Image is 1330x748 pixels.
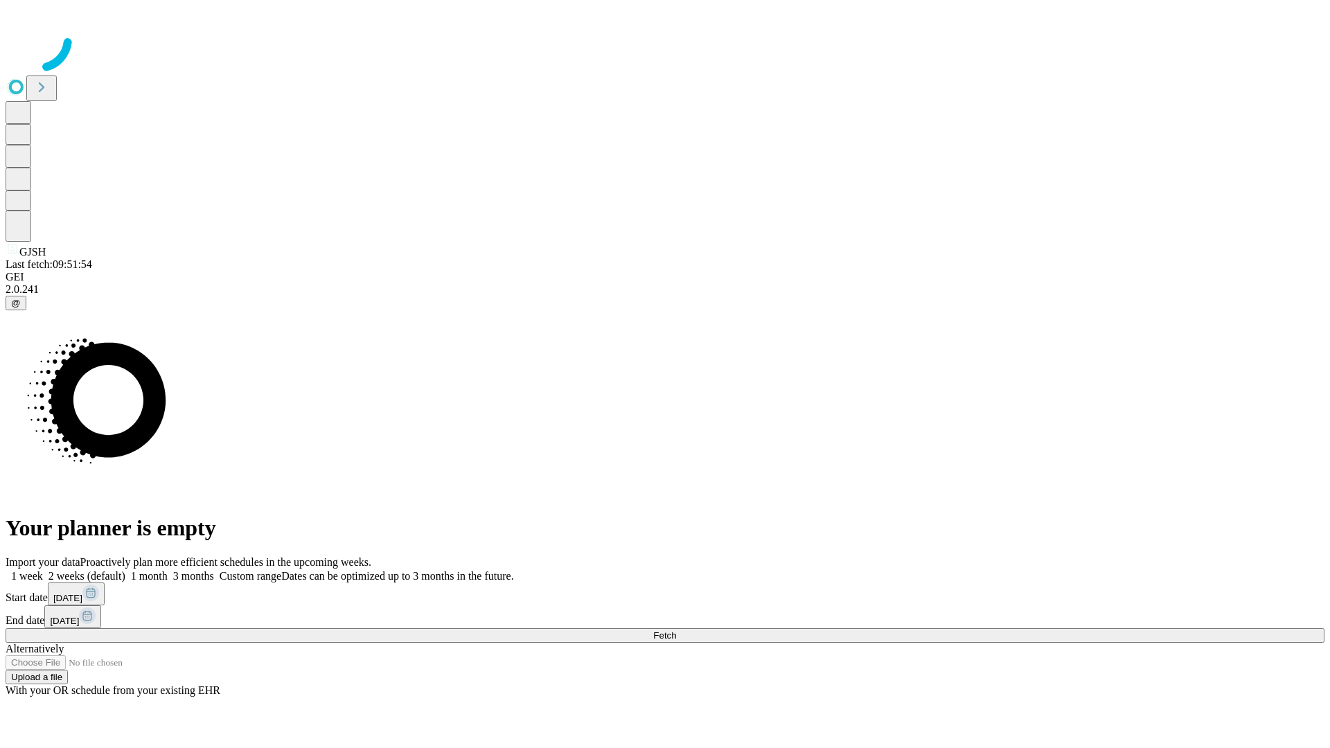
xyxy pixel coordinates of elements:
[6,670,68,684] button: Upload a file
[281,570,513,582] span: Dates can be optimized up to 3 months in the future.
[6,628,1324,643] button: Fetch
[50,616,79,626] span: [DATE]
[44,605,101,628] button: [DATE]
[6,556,80,568] span: Import your data
[6,643,64,654] span: Alternatively
[19,246,46,258] span: GJSH
[220,570,281,582] span: Custom range
[48,582,105,605] button: [DATE]
[6,684,220,696] span: With your OR schedule from your existing EHR
[6,582,1324,605] div: Start date
[6,283,1324,296] div: 2.0.241
[11,570,43,582] span: 1 week
[173,570,214,582] span: 3 months
[653,630,676,641] span: Fetch
[6,258,92,270] span: Last fetch: 09:51:54
[6,515,1324,541] h1: Your planner is empty
[131,570,168,582] span: 1 month
[6,296,26,310] button: @
[11,298,21,308] span: @
[48,570,125,582] span: 2 weeks (default)
[6,605,1324,628] div: End date
[53,593,82,603] span: [DATE]
[80,556,371,568] span: Proactively plan more efficient schedules in the upcoming weeks.
[6,271,1324,283] div: GEI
